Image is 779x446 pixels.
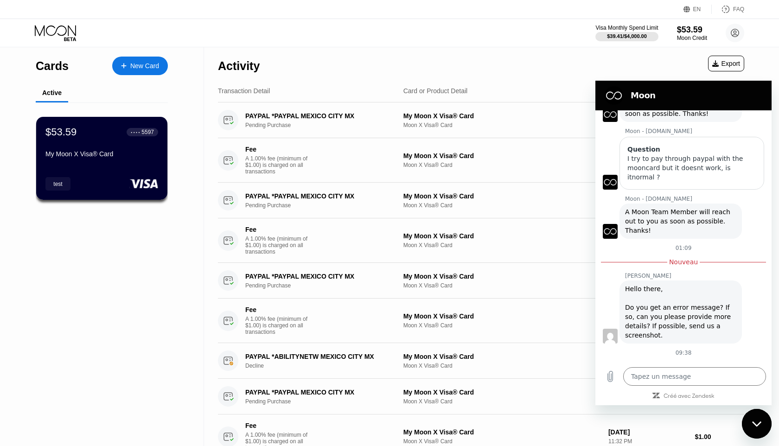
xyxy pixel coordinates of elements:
[403,202,601,209] div: Moon X Visa® Card
[403,162,601,168] div: Moon X Visa® Card
[131,131,140,134] div: ● ● ● ●
[677,35,707,41] div: Moon Credit
[245,192,394,200] div: PAYPAL *PAYPAL MEXICO CITY MX
[608,428,688,436] div: [DATE]
[403,112,601,120] div: My Moon X Visa® Card
[595,81,772,405] iframe: Fenêtre de messagerie
[245,306,310,313] div: Fee
[245,282,405,289] div: Pending Purchase
[245,112,394,120] div: PAYPAL *PAYPAL MEXICO CITY MX
[218,379,744,414] div: PAYPAL *PAYPAL MEXICO CITY MXPending PurchaseMy Moon X Visa® CardMoon X Visa® Card[DATE]11:32 PM$...
[245,353,394,360] div: PAYPAL *ABILITYNETW MEXICO CITY MX
[683,5,712,14] div: EN
[712,5,744,14] div: FAQ
[218,218,744,263] div: FeeA 1.00% fee (minimum of $1.00) is charged on all transactionsMy Moon X Visa® CardMoon X Visa® ...
[245,422,310,429] div: Fee
[677,25,707,35] div: $53.59
[695,433,744,440] div: $1.00
[218,263,744,299] div: PAYPAL *PAYPAL MEXICO CITY MXPending PurchaseMy Moon X Visa® CardMoon X Visa® Card[DATE]11:34 PM$...
[218,59,260,73] div: Activity
[403,152,601,159] div: My Moon X Visa® Card
[42,89,62,96] div: Active
[36,59,69,73] div: Cards
[403,232,601,240] div: My Moon X Visa® Card
[245,146,310,153] div: Fee
[245,398,405,405] div: Pending Purchase
[245,363,405,369] div: Decline
[403,122,601,128] div: Moon X Visa® Card
[245,122,405,128] div: Pending Purchase
[403,353,601,360] div: My Moon X Visa® Card
[708,56,744,71] div: Export
[45,126,77,138] div: $53.59
[403,312,601,320] div: My Moon X Visa® Card
[677,25,707,41] div: $53.59Moon Credit
[36,117,167,200] div: $53.59● ● ● ●5597My Moon X Visa® Cardtest
[403,398,601,405] div: Moon X Visa® Card
[218,102,744,138] div: PAYPAL *PAYPAL MEXICO CITY MXPending PurchaseMy Moon X Visa® CardMoon X Visa® Card[DATE]11:46 PM$...
[45,177,70,191] div: test
[403,273,601,280] div: My Moon X Visa® Card
[733,6,744,13] div: FAQ
[595,25,658,41] div: Visa Monthly Spend Limit$39.41/$4,000.00
[403,192,601,200] div: My Moon X Visa® Card
[245,155,315,175] div: A 1.00% fee (minimum of $1.00) is charged on all transactions
[608,438,688,445] div: 11:32 PM
[595,25,658,31] div: Visa Monthly Spend Limit
[403,282,601,289] div: Moon X Visa® Card
[245,389,394,396] div: PAYPAL *PAYPAL MEXICO CITY MX
[218,343,744,379] div: PAYPAL *ABILITYNETW MEXICO CITY MXDeclineMy Moon X Visa® CardMoon X Visa® Card[DATE]11:33 PM$10.64
[403,87,468,95] div: Card or Product Detail
[218,87,270,95] div: Transaction Detail
[403,428,601,436] div: My Moon X Visa® Card
[45,150,158,158] div: My Moon X Visa® Card
[245,236,315,255] div: A 1.00% fee (minimum of $1.00) is charged on all transactions
[742,409,772,439] iframe: Bouton de lancement de la fenêtre de messagerie, conversation en cours
[112,57,168,75] div: New Card
[403,322,601,329] div: Moon X Visa® Card
[245,316,315,335] div: A 1.00% fee (minimum of $1.00) is charged on all transactions
[218,299,744,343] div: FeeA 1.00% fee (minimum of $1.00) is charged on all transactionsMy Moon X Visa® CardMoon X Visa® ...
[130,62,159,70] div: New Card
[403,363,601,369] div: Moon X Visa® Card
[245,202,405,209] div: Pending Purchase
[218,183,744,218] div: PAYPAL *PAYPAL MEXICO CITY MXPending PurchaseMy Moon X Visa® CardMoon X Visa® Card[DATE]11:46 PM$...
[245,273,394,280] div: PAYPAL *PAYPAL MEXICO CITY MX
[403,389,601,396] div: My Moon X Visa® Card
[403,438,601,445] div: Moon X Visa® Card
[53,181,62,187] div: test
[712,60,740,67] div: Export
[403,242,601,248] div: Moon X Visa® Card
[245,226,310,233] div: Fee
[607,33,647,39] div: $39.41 / $4,000.00
[141,129,154,135] div: 5597
[693,6,701,13] div: EN
[218,138,744,183] div: FeeA 1.00% fee (minimum of $1.00) is charged on all transactionsMy Moon X Visa® CardMoon X Visa® ...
